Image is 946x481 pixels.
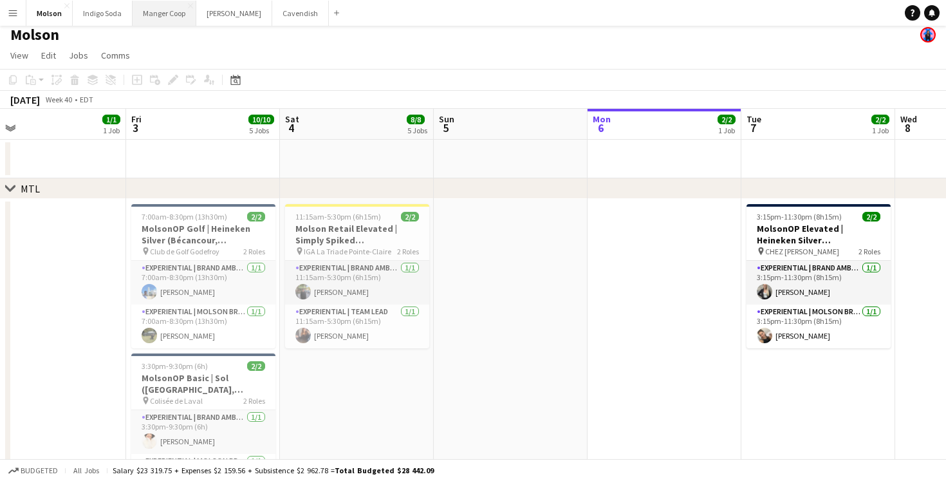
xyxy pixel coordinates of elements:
div: EDT [80,95,93,104]
span: 7:00am-8:30pm (13h30m) [142,212,227,222]
app-card-role: Experiential | Brand Ambassador1/13:15pm-11:30pm (8h15m)[PERSON_NAME] [747,261,891,305]
div: 1 Job [103,126,120,135]
span: 8 [898,120,917,135]
span: View [10,50,28,61]
app-job-card: 11:15am-5:30pm (6h15m)2/2Molson Retail Elevated | Simply Spiked ([GEOGRAPHIC_DATA], [GEOGRAPHIC_D... [285,204,429,348]
span: 11:15am-5:30pm (6h15m) [295,212,381,222]
span: 2 Roles [397,247,419,256]
div: [DATE] [10,93,40,106]
span: All jobs [71,466,102,475]
app-card-role: Experiential | Brand Ambassador1/111:15am-5:30pm (6h15m)[PERSON_NAME] [285,261,429,305]
span: Wed [900,113,917,125]
app-job-card: 7:00am-8:30pm (13h30m)2/2MolsonOP Golf | Heineken Silver (Bécancour, [GEOGRAPHIC_DATA]) Club de G... [131,204,275,348]
app-card-role: Experiential | Brand Ambassador1/13:30pm-9:30pm (6h)[PERSON_NAME] [131,410,275,454]
span: Colisée de Laval [150,396,203,406]
a: Jobs [64,47,93,64]
span: 3:30pm-9:30pm (6h) [142,361,208,371]
span: Total Budgeted $28 442.09 [335,466,434,475]
span: Week 40 [42,95,75,104]
span: 2/2 [401,212,419,222]
span: 5 [437,120,454,135]
span: IGA La Triade Pointe-Claire [304,247,391,256]
h3: Molson Retail Elevated | Simply Spiked ([GEOGRAPHIC_DATA], [GEOGRAPHIC_DATA]) [285,223,429,246]
span: 2 Roles [243,396,265,406]
button: Manger Coop [133,1,196,26]
span: 8/8 [407,115,425,124]
span: Club de Golf Godefroy [150,247,219,256]
span: 1/1 [102,115,120,124]
a: Edit [36,47,61,64]
h3: MolsonOP Elevated | Heineken Silver ([GEOGRAPHIC_DATA], [GEOGRAPHIC_DATA]) [747,223,891,246]
div: MTL [21,182,40,195]
app-user-avatar: Laurence Pare [920,27,936,42]
span: Budgeted [21,466,58,475]
span: Fri [131,113,142,125]
span: 7 [745,120,761,135]
div: Salary $23 319.75 + Expenses $2 159.56 + Subsistence $2 962.78 = [113,466,434,475]
span: Mon [593,113,611,125]
span: 10/10 [248,115,274,124]
span: Comms [101,50,130,61]
span: Jobs [69,50,88,61]
button: [PERSON_NAME] [196,1,272,26]
app-card-role: Experiential | Molson Brand Specialist1/13:15pm-11:30pm (8h15m)[PERSON_NAME] [747,305,891,348]
span: 4 [283,120,299,135]
div: 1 Job [718,126,735,135]
a: View [5,47,33,64]
app-card-role: Experiential | Molson Brand Specialist1/17:00am-8:30pm (13h30m)[PERSON_NAME] [131,305,275,348]
div: 5 Jobs [407,126,427,135]
span: Edit [41,50,56,61]
span: 2/2 [247,361,265,371]
h1: Molson [10,25,59,44]
div: 1 Job [872,126,889,135]
a: Comms [96,47,135,64]
span: CHEZ [PERSON_NAME] [765,247,839,256]
app-job-card: 3:15pm-11:30pm (8h15m)2/2MolsonOP Elevated | Heineken Silver ([GEOGRAPHIC_DATA], [GEOGRAPHIC_DATA... [747,204,891,348]
span: 2 Roles [243,247,265,256]
span: Sun [439,113,454,125]
button: Budgeted [6,464,60,478]
span: 3 [129,120,142,135]
span: 2/2 [247,212,265,222]
span: Tue [747,113,761,125]
span: 2/2 [718,115,736,124]
span: 2/2 [871,115,889,124]
h3: MolsonOP Golf | Heineken Silver (Bécancour, [GEOGRAPHIC_DATA]) [131,223,275,246]
button: Indigo Soda [73,1,133,26]
span: 3:15pm-11:30pm (8h15m) [757,212,842,222]
h3: MolsonOP Basic | Sol ([GEOGRAPHIC_DATA], [GEOGRAPHIC_DATA]) [131,372,275,395]
app-card-role: Experiential | Brand Ambassador1/17:00am-8:30pm (13h30m)[PERSON_NAME] [131,261,275,305]
button: Cavendish [272,1,329,26]
div: 5 Jobs [249,126,274,135]
span: 2 Roles [858,247,880,256]
button: Molson [26,1,73,26]
app-card-role: Experiential | Team Lead1/111:15am-5:30pm (6h15m)[PERSON_NAME] [285,305,429,348]
span: 6 [591,120,611,135]
span: 2/2 [862,212,880,222]
span: Sat [285,113,299,125]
